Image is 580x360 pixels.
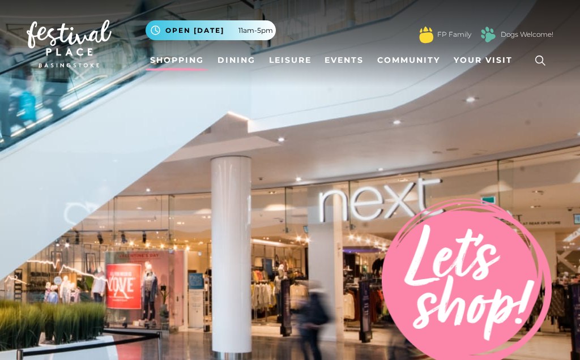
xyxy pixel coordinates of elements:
a: Your Visit [449,50,523,71]
a: Shopping [146,50,208,71]
a: Events [320,50,368,71]
a: FP Family [437,29,471,40]
span: Open [DATE] [165,25,224,36]
span: 11am-5pm [238,25,273,36]
a: Community [373,50,445,71]
img: Festival Place Logo [27,20,112,67]
a: Dining [213,50,260,71]
span: Your Visit [454,54,513,66]
a: Leisure [265,50,316,71]
a: Dogs Welcome! [501,29,553,40]
button: Open [DATE] 11am-5pm [146,20,276,40]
